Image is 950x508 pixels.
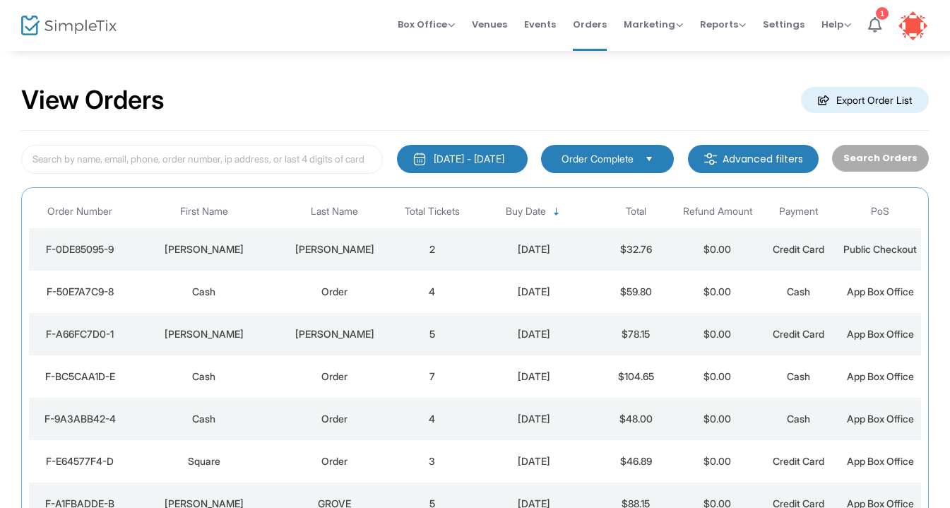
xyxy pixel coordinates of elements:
span: Cash [787,285,810,297]
td: $46.89 [595,440,677,483]
button: [DATE] - [DATE] [397,145,528,173]
input: Search by name, email, phone, order number, ip address, or last 4 digits of card [21,145,383,174]
div: Cash [134,412,274,426]
span: First Name [180,206,228,218]
span: Last Name [311,206,358,218]
span: Cash [787,370,810,382]
span: App Box Office [847,285,914,297]
span: Help [821,18,851,31]
td: $78.15 [595,313,677,355]
span: Credit Card [773,455,824,467]
img: filter [703,152,718,166]
span: Reports [700,18,746,31]
td: 2 [391,228,473,271]
div: F-50E7A7C9-8 [32,285,127,299]
m-button: Export Order List [801,87,929,113]
th: Refund Amount [677,195,758,228]
div: Order [281,370,388,384]
div: 10/13/2025 [477,242,592,256]
div: 1 [876,7,889,20]
div: 10/13/2025 [477,454,592,468]
div: F-E64577F4-D [32,454,127,468]
span: Venues [472,6,507,42]
span: Marketing [624,18,683,31]
td: 3 [391,440,473,483]
div: F-9A3ABB42-4 [32,412,127,426]
div: Cash [134,285,274,299]
td: $104.65 [595,355,677,398]
td: $0.00 [677,228,758,271]
span: Order Complete [562,152,634,166]
td: $0.00 [677,355,758,398]
div: Cash [134,370,274,384]
div: 10/13/2025 [477,327,592,341]
img: monthly [412,152,427,166]
td: 5 [391,313,473,355]
span: App Box Office [847,328,914,340]
div: Sporcic [281,327,388,341]
span: Events [524,6,556,42]
span: App Box Office [847,413,914,425]
td: $0.00 [677,440,758,483]
span: Public Checkout [843,243,917,255]
div: STEVENSON [281,242,388,256]
span: Settings [763,6,804,42]
span: Order Number [47,206,112,218]
div: Square [134,454,274,468]
div: Order [281,454,388,468]
span: PoS [871,206,889,218]
div: [DATE] - [DATE] [434,152,504,166]
span: App Box Office [847,455,914,467]
div: 10/13/2025 [477,370,592,384]
th: Total Tickets [391,195,473,228]
span: Sortable [551,206,562,218]
div: F-A66FC7D0-1 [32,327,127,341]
th: Total [595,195,677,228]
td: $59.80 [595,271,677,313]
div: 10/13/2025 [477,412,592,426]
div: NORA [134,242,274,256]
td: $0.00 [677,398,758,440]
span: Cash [787,413,810,425]
div: Order [281,285,388,299]
span: Buy Date [506,206,546,218]
button: Select [639,151,659,167]
span: Credit Card [773,328,824,340]
span: Credit Card [773,243,824,255]
td: 4 [391,271,473,313]
span: App Box Office [847,370,914,382]
div: F-0DE85095-9 [32,242,127,256]
td: 7 [391,355,473,398]
m-button: Advanced filters [688,145,819,173]
div: F-BC5CAA1D-E [32,370,127,384]
td: $0.00 [677,313,758,355]
span: Orders [573,6,607,42]
div: Order [281,412,388,426]
div: Megan [134,327,274,341]
h2: View Orders [21,85,165,116]
div: 10/13/2025 [477,285,592,299]
td: 4 [391,398,473,440]
span: Box Office [398,18,455,31]
td: $32.76 [595,228,677,271]
td: $48.00 [595,398,677,440]
td: $0.00 [677,271,758,313]
span: Payment [779,206,818,218]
